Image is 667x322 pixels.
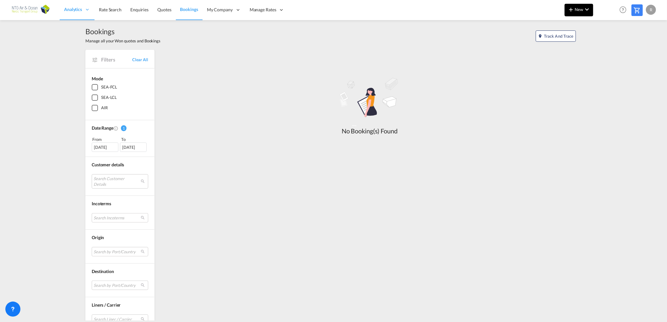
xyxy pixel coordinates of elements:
div: R [646,5,656,15]
span: Bookings [85,26,160,36]
span: Manage Rates [250,7,276,13]
md-icon: assets/icons/custom/empty_shipments.svg [323,75,417,126]
img: 3755d540b01311ec8f4e635e801fad27.png [9,3,52,17]
span: Rate Search [99,7,122,12]
span: Filters [101,56,132,63]
span: Customer details [92,162,124,167]
span: Date Range [92,125,113,131]
md-checkbox: SEA-FCL [92,84,148,90]
span: Origin [92,235,104,240]
span: From To [DATE][DATE] [92,136,148,152]
div: From [92,136,119,142]
a: Clear All [132,57,148,62]
md-icon: Created On [113,126,118,131]
span: Manage all your Won quotes and Bookings [85,38,160,44]
span: Quotes [157,7,171,12]
div: Help [618,4,632,16]
div: Customer details [92,162,148,168]
md-icon: icon-map-marker [538,34,542,38]
div: Liners / Carrier [92,302,148,308]
span: Bookings [180,7,198,12]
md-checkbox: SEA-LCL [92,94,148,101]
span: My Company [207,7,233,13]
div: To [121,136,149,142]
div: SEA-LCL [101,94,117,101]
button: icon-map-markerTrack and Trace [536,30,576,42]
div: AIR [101,105,108,111]
span: Help [618,4,628,15]
span: Analytics [64,6,82,13]
span: New [567,7,591,12]
span: Destination [92,269,114,274]
md-icon: icon-chevron-down [583,6,591,13]
div: No Booking(s) Found [323,126,417,135]
md-icon: icon-plus 400-fg [567,6,575,13]
div: SEA-FCL [101,84,117,90]
span: 1 [121,125,127,131]
md-checkbox: AIR [92,105,148,111]
div: [DATE] [120,142,147,152]
button: icon-plus 400-fgNewicon-chevron-down [565,4,593,16]
div: [DATE] [92,142,118,152]
span: Enquiries [130,7,149,12]
span: Liners / Carrier [92,302,121,308]
div: Origin [92,234,148,241]
span: Mode [92,76,103,81]
div: Destination [92,268,148,275]
span: Incoterms [92,201,111,206]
